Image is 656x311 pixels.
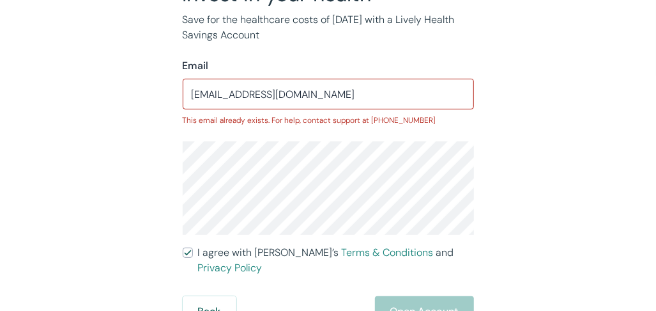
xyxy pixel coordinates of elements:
[183,115,474,126] p: This email already exists. For help, contact support at [PHONE_NUMBER]
[198,261,263,275] a: Privacy Policy
[342,246,434,259] a: Terms & Conditions
[198,245,474,276] span: I agree with [PERSON_NAME]’s and
[183,58,209,74] label: Email
[183,12,474,43] p: Save for the healthcare costs of [DATE] with a Lively Health Savings Account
